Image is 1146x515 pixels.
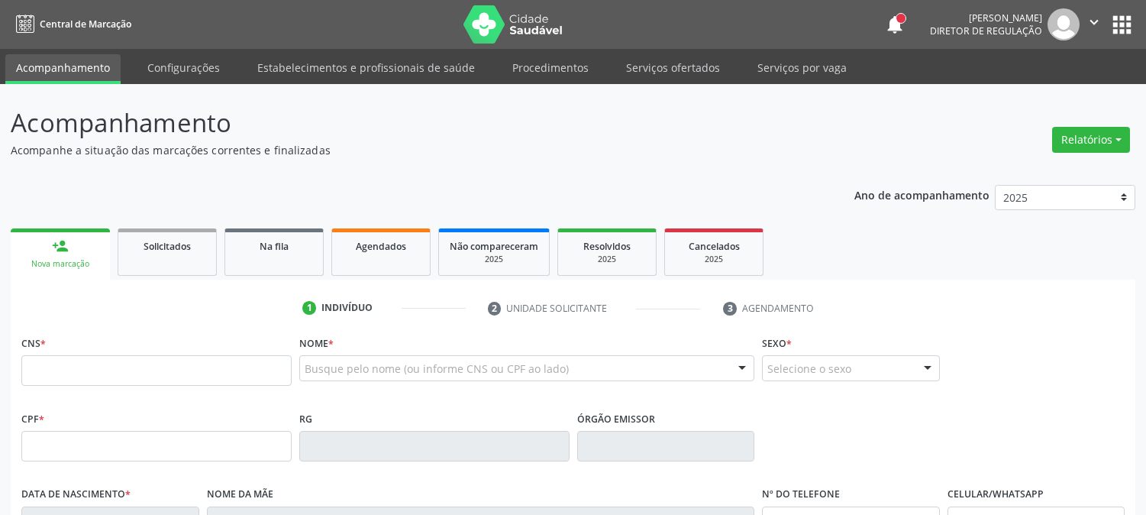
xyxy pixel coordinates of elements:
[762,483,840,507] label: Nº do Telefone
[767,361,851,377] span: Selecione o sexo
[747,54,857,81] a: Serviços por vaga
[137,54,231,81] a: Configurações
[762,332,792,355] label: Sexo
[321,301,373,315] div: Indivíduo
[615,54,731,81] a: Serviços ofertados
[676,254,752,265] div: 2025
[577,407,655,431] label: Órgão emissor
[52,238,69,254] div: person_add
[11,104,798,142] p: Acompanhamento
[1048,8,1080,40] img: img
[21,407,44,431] label: CPF
[247,54,486,81] a: Estabelecimentos e profissionais de saúde
[299,407,312,431] label: RG
[1109,11,1135,38] button: apps
[689,240,740,253] span: Cancelados
[207,483,273,507] label: Nome da mãe
[144,240,191,253] span: Solicitados
[450,240,538,253] span: Não compareceram
[854,185,989,204] p: Ano de acompanhamento
[930,11,1042,24] div: [PERSON_NAME]
[450,254,538,265] div: 2025
[569,254,645,265] div: 2025
[305,361,569,377] span: Busque pelo nome (ou informe CNS ou CPF ao lado)
[930,24,1042,37] span: Diretor de regulação
[260,240,289,253] span: Na fila
[1080,8,1109,40] button: 
[1086,14,1102,31] i: 
[21,332,46,355] label: CNS
[5,54,121,84] a: Acompanhamento
[583,240,631,253] span: Resolvidos
[11,11,131,37] a: Central de Marcação
[21,258,99,270] div: Nova marcação
[502,54,599,81] a: Procedimentos
[356,240,406,253] span: Agendados
[1052,127,1130,153] button: Relatórios
[21,483,131,507] label: Data de nascimento
[884,14,906,35] button: notifications
[11,142,798,158] p: Acompanhe a situação das marcações correntes e finalizadas
[947,483,1044,507] label: Celular/WhatsApp
[299,332,334,355] label: Nome
[40,18,131,31] span: Central de Marcação
[302,301,316,315] div: 1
